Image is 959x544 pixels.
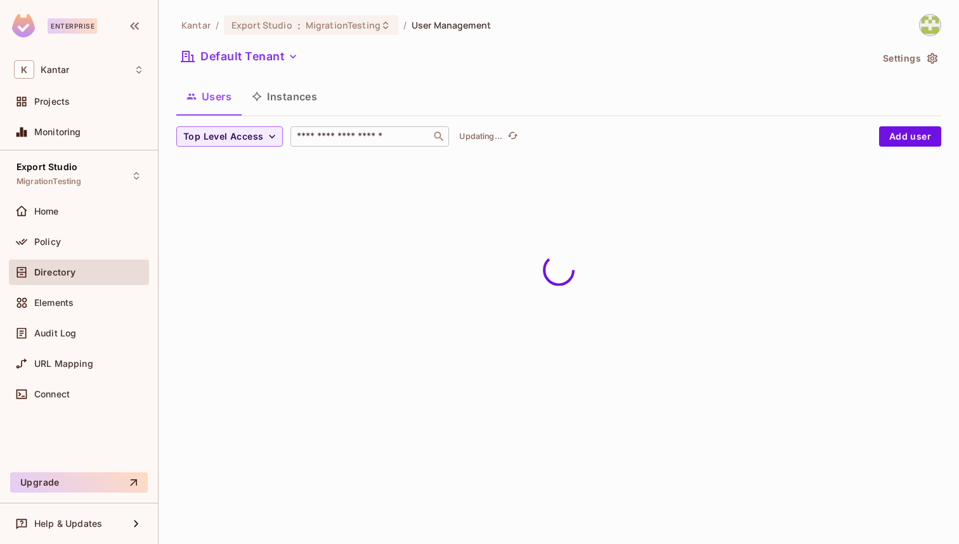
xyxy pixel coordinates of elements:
span: Policy [34,237,61,247]
span: User Management [412,19,491,31]
span: Workspace: Kantar [41,65,69,75]
button: Instances [242,81,327,112]
button: refresh [505,129,520,144]
li: / [403,19,407,31]
span: MigrationTesting [306,19,381,31]
div: Enterprise [48,18,97,34]
span: Projects [34,96,70,107]
img: SReyMgAAAABJRU5ErkJggg== [12,14,35,37]
span: Help & Updates [34,519,102,529]
span: refresh [507,130,518,143]
button: Settings [878,48,941,69]
button: Top Level Access [176,126,283,147]
span: Audit Log [34,328,76,338]
span: Directory [34,267,75,277]
span: Top Level Access [183,129,263,145]
span: Connect [34,389,70,399]
p: Updating... [459,131,502,142]
span: Export Studio [16,162,77,172]
span: Click to refresh data [502,129,520,144]
li: / [216,19,219,31]
button: Upgrade [10,472,148,493]
span: Monitoring [34,127,81,137]
span: : [297,20,301,30]
span: Export Studio [232,19,292,31]
span: URL Mapping [34,359,93,369]
button: Default Tenant [176,46,303,67]
button: Users [176,81,242,112]
span: the active workspace [181,19,211,31]
button: Add user [879,126,941,147]
span: Home [34,206,59,216]
span: K [14,60,34,79]
span: Elements [34,298,74,308]
img: christo.victoriaw@kantar.com [920,15,941,36]
span: MigrationTesting [16,176,81,187]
